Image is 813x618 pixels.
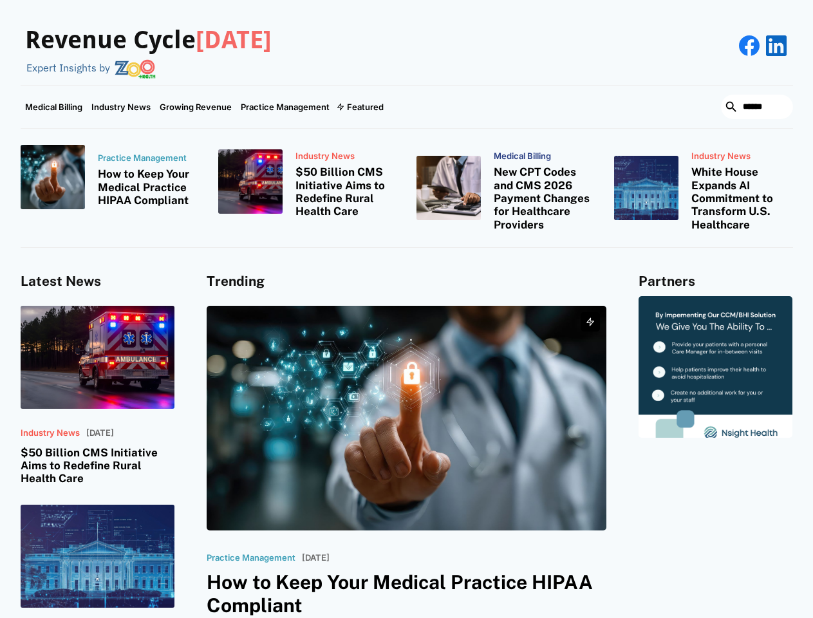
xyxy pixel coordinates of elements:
[295,151,397,162] p: Industry News
[21,145,200,209] a: Practice ManagementHow to Keep Your Medical Practice HIPAA Compliant
[25,26,272,55] h3: Revenue Cycle
[98,167,200,207] h3: How to Keep Your Medical Practice HIPAA Compliant
[494,165,595,231] h3: New CPT Codes and CMS 2026 Payment Changes for Healthcare Providers
[347,102,384,112] div: Featured
[26,62,110,74] div: Expert Insights by
[86,428,114,438] p: [DATE]
[691,151,793,162] p: Industry News
[21,306,174,485] a: Industry News[DATE]$50 Billion CMS Initiative Aims to Redefine Rural Health Care
[87,86,155,128] a: Industry News
[302,553,330,563] p: [DATE]
[614,145,793,232] a: Industry NewsWhite House Expands AI Commitment to Transform U.S. Healthcare
[334,86,388,128] div: Featured
[196,26,272,54] span: [DATE]
[21,446,174,485] h3: $50 Billion CMS Initiative Aims to Redefine Rural Health Care
[295,165,397,218] h3: $50 Billion CMS Initiative Aims to Redefine Rural Health Care
[207,553,295,563] p: Practice Management
[416,145,595,232] a: Medical BillingNew CPT Codes and CMS 2026 Payment Changes for Healthcare Providers
[98,153,200,164] p: Practice Management
[494,151,595,162] p: Medical Billing
[207,570,607,617] h3: How to Keep Your Medical Practice HIPAA Compliant
[236,86,334,128] a: Practice Management
[21,86,87,128] a: Medical Billing
[218,145,397,218] a: Industry News$50 Billion CMS Initiative Aims to Redefine Rural Health Care
[155,86,236,128] a: Growing Revenue
[21,13,272,79] a: Revenue Cycle[DATE]Expert Insights by
[639,274,792,290] h4: Partners
[691,165,793,231] h3: White House Expands AI Commitment to Transform U.S. Healthcare
[207,274,607,290] h4: Trending
[21,274,174,290] h4: Latest News
[21,428,80,438] p: Industry News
